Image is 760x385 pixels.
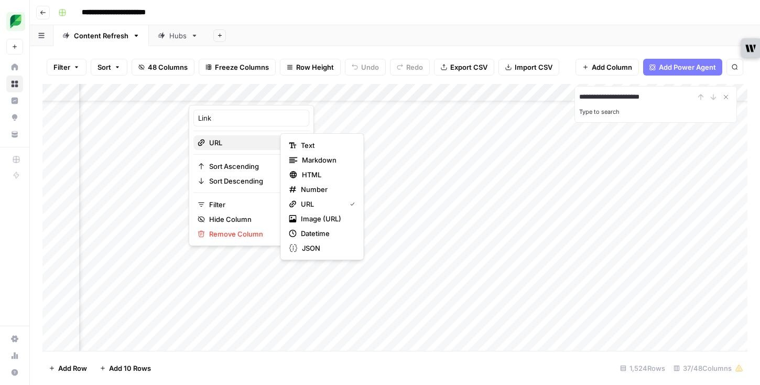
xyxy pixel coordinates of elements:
span: Image (URL) [301,213,351,224]
span: Number [301,184,351,195]
span: URL [209,137,290,148]
span: JSON [302,243,351,253]
span: Markdown [302,155,351,165]
span: URL [301,199,342,209]
span: Datetime [301,228,351,239]
span: Text [301,140,351,151]
span: HTML [302,169,351,180]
